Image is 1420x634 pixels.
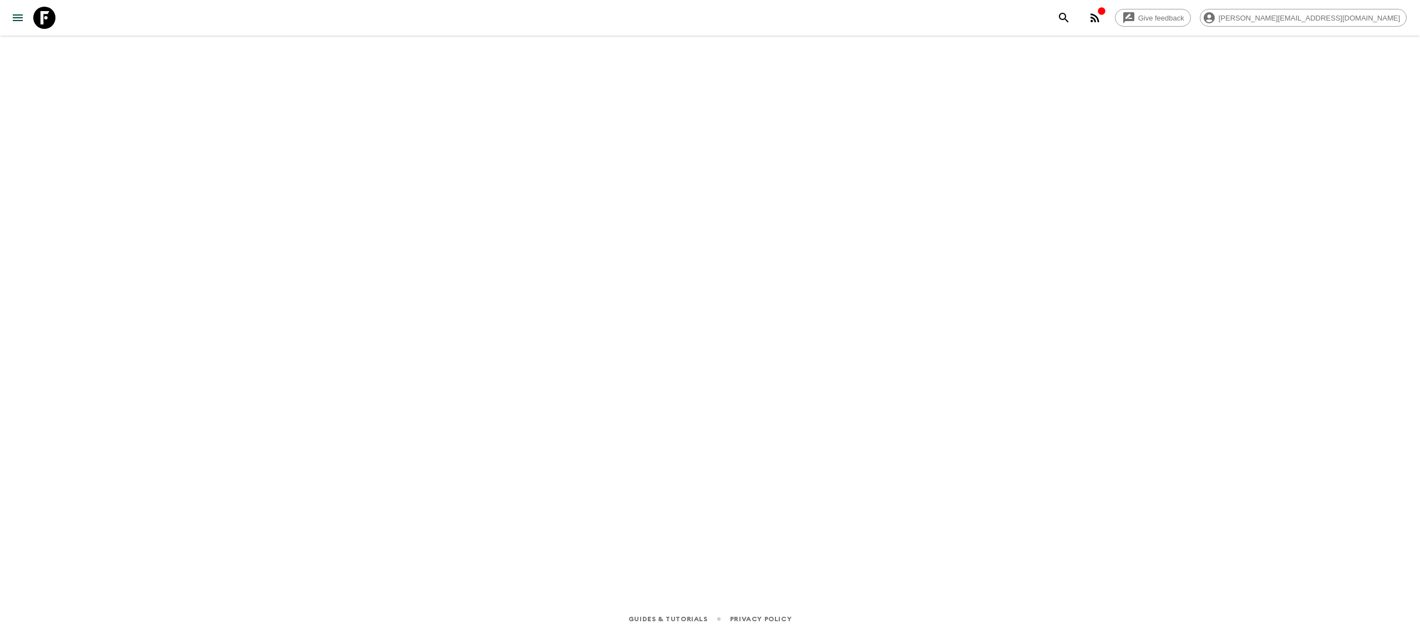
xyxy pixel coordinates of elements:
[1053,7,1075,29] button: search adventures
[1200,9,1407,27] div: [PERSON_NAME][EMAIL_ADDRESS][DOMAIN_NAME]
[1132,14,1190,22] span: Give feedback
[7,7,29,29] button: menu
[730,613,792,625] a: Privacy Policy
[1115,9,1191,27] a: Give feedback
[1213,14,1406,22] span: [PERSON_NAME][EMAIL_ADDRESS][DOMAIN_NAME]
[628,613,708,625] a: Guides & Tutorials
